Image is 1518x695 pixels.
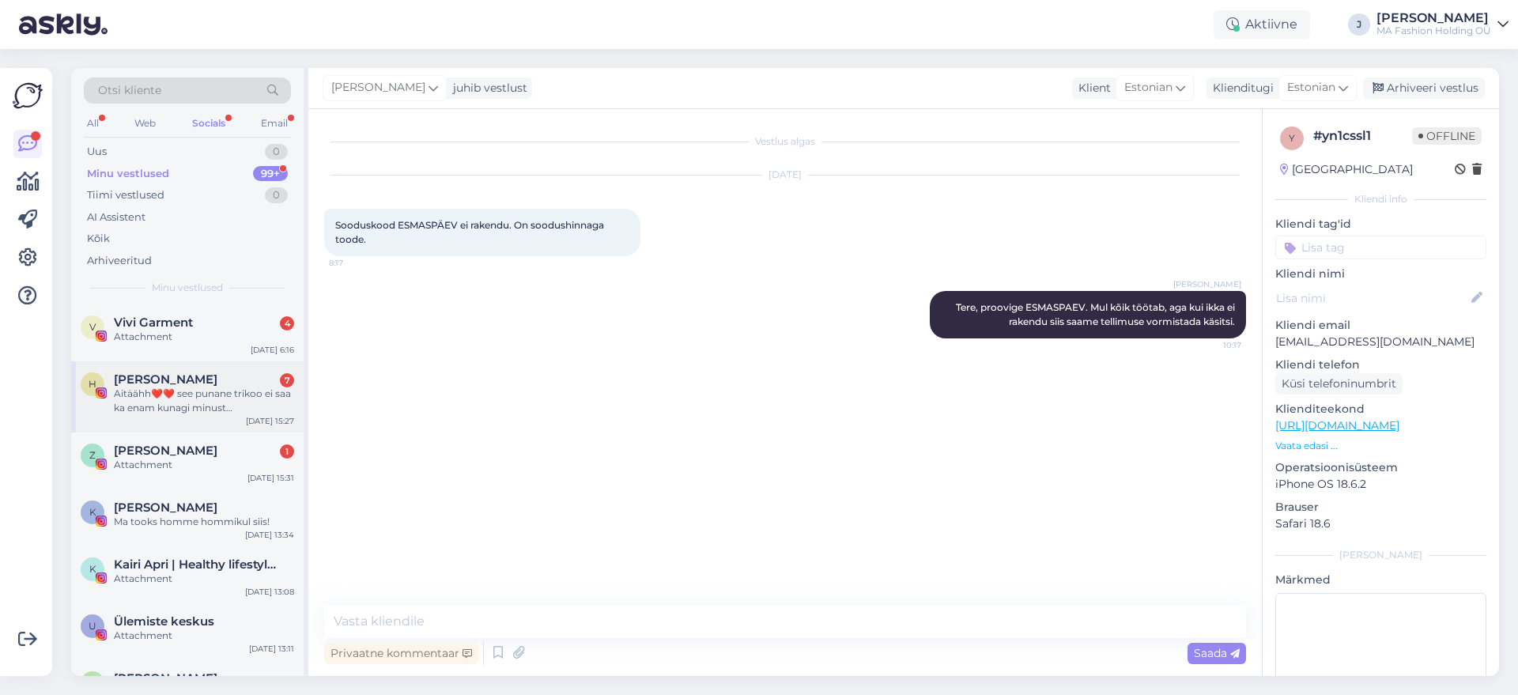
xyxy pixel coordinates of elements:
p: Kliendi tag'id [1275,216,1486,232]
div: [DATE] 15:31 [247,472,294,484]
p: Vaata edasi ... [1275,439,1486,453]
div: Aktiivne [1214,10,1310,39]
div: Kliendi info [1275,192,1486,206]
div: Uus [87,144,107,160]
span: Vivi Garment [114,315,193,330]
div: [DATE] 13:08 [245,586,294,598]
div: Ma tooks homme hommikul siis! [114,515,294,529]
p: iPhone OS 18.6.2 [1275,476,1486,493]
span: 8:17 [329,257,388,269]
p: Märkmed [1275,572,1486,588]
div: Kõik [87,231,110,247]
p: Brauser [1275,499,1486,516]
span: ZHANNA DEMIR [114,444,217,458]
span: K [89,563,96,575]
span: [PERSON_NAME] [331,79,425,96]
span: 10:17 [1182,339,1241,351]
div: 0 [265,187,288,203]
span: H [89,378,96,390]
span: y [1289,132,1295,144]
div: Klienditugi [1206,80,1274,96]
div: 4 [280,316,294,331]
img: Askly Logo [13,81,43,111]
span: Helge [114,372,217,387]
div: [DATE] [324,168,1246,182]
div: [DATE] 6:16 [251,344,294,356]
span: Ksenia Chamova [114,671,217,686]
div: Attachment [114,572,294,586]
div: [GEOGRAPHIC_DATA] [1280,161,1413,178]
div: Küsi telefoninumbrit [1275,373,1403,395]
span: Z [89,449,96,461]
span: Estonian [1287,79,1335,96]
div: juhib vestlust [447,80,527,96]
div: [PERSON_NAME] [1376,12,1491,25]
div: Minu vestlused [87,166,169,182]
div: Tiimi vestlused [87,187,164,203]
div: All [84,113,102,134]
div: Web [131,113,159,134]
span: [PERSON_NAME] [1173,278,1241,290]
div: Attachment [114,330,294,344]
div: Arhiveeri vestlus [1363,77,1485,99]
div: Email [258,113,291,134]
div: Klient [1072,80,1111,96]
span: K [89,506,96,518]
div: Vestlus algas [324,134,1246,149]
div: Attachment [114,629,294,643]
a: [URL][DOMAIN_NAME] [1275,418,1399,432]
span: Kevad Belle [114,500,217,515]
span: U [89,620,96,632]
p: Kliendi email [1275,317,1486,334]
span: Otsi kliente [98,82,161,99]
span: Minu vestlused [152,281,223,295]
span: Ülemiste keskus [114,614,214,629]
span: Tere, proovige ESMASPAEV. Mul kõik töötab, aga kui ikka ei rakendu siis saame tellimuse vormistad... [956,301,1237,327]
div: [DATE] 15:27 [246,415,294,427]
div: [DATE] 13:34 [245,529,294,541]
span: Sooduskood ESMASPÄEV ei rakendu. On soodushinnaga toode. [335,219,606,245]
div: # yn1cssl1 [1313,127,1412,145]
div: Arhiveeritud [87,253,152,269]
p: Kliendi telefon [1275,357,1486,373]
p: Safari 18.6 [1275,516,1486,532]
p: Operatsioonisüsteem [1275,459,1486,476]
span: Saada [1194,646,1240,660]
span: V [89,321,96,333]
p: [EMAIL_ADDRESS][DOMAIN_NAME] [1275,334,1486,350]
p: Kliendi nimi [1275,266,1486,282]
span: Estonian [1124,79,1172,96]
p: Klienditeekond [1275,401,1486,417]
div: Privaatne kommentaar [324,643,478,664]
div: J [1348,13,1370,36]
input: Lisa tag [1275,236,1486,259]
div: [PERSON_NAME] [1275,548,1486,562]
div: 7 [280,373,294,387]
input: Lisa nimi [1276,289,1468,307]
div: 99+ [253,166,288,182]
div: 1 [280,444,294,459]
a: [PERSON_NAME]MA Fashion Holding OÜ [1376,12,1509,37]
span: Offline [1412,127,1482,145]
div: Aitäähh❤️❤️ see punane trikoo ei saa ka enam kunagi minust [PERSON_NAME]😅 [114,387,294,415]
div: 0 [265,144,288,160]
span: Kairi Apri | Healthy lifestyle routines [114,557,278,572]
div: Socials [189,113,228,134]
div: AI Assistent [87,210,145,225]
div: MA Fashion Holding OÜ [1376,25,1491,37]
div: [DATE] 13:11 [249,643,294,655]
div: Attachment [114,458,294,472]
